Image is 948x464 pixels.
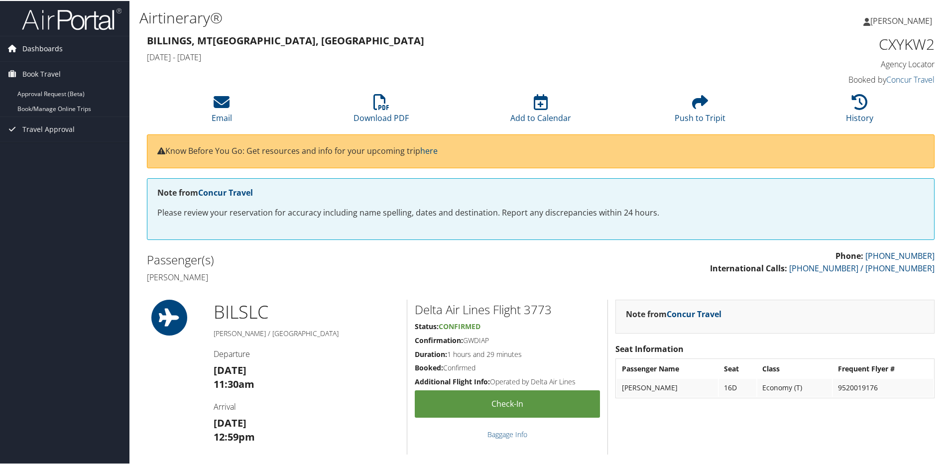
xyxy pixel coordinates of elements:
[214,348,399,358] h4: Departure
[789,262,935,273] a: [PHONE_NUMBER] / [PHONE_NUMBER]
[157,144,924,157] p: Know Before You Go: Get resources and info for your upcoming trip
[510,99,571,122] a: Add to Calendar
[719,359,756,377] th: Seat
[157,186,253,197] strong: Note from
[415,348,447,358] strong: Duration:
[415,389,600,417] a: Check-in
[415,300,600,317] h2: Delta Air Lines Flight 3773
[420,144,438,155] a: here
[439,321,480,330] span: Confirmed
[415,362,600,372] h5: Confirmed
[846,99,873,122] a: History
[487,429,527,438] a: Baggage Info
[22,116,75,141] span: Travel Approval
[757,359,832,377] th: Class
[214,362,246,376] strong: [DATE]
[354,99,409,122] a: Download PDF
[749,58,935,69] h4: Agency Locator
[214,376,254,390] strong: 11:30am
[147,250,533,267] h2: Passenger(s)
[863,5,942,35] a: [PERSON_NAME]
[214,400,399,411] h4: Arrival
[214,429,255,443] strong: 12:59pm
[415,376,600,386] h5: Operated by Delta Air Lines
[415,335,463,344] strong: Confirmation:
[617,378,718,396] td: [PERSON_NAME]
[719,378,756,396] td: 16D
[214,328,399,338] h5: [PERSON_NAME] / [GEOGRAPHIC_DATA]
[757,378,832,396] td: Economy (T)
[22,61,61,86] span: Book Travel
[833,359,933,377] th: Frequent Flyer #
[147,33,424,46] strong: Billings, MT [GEOGRAPHIC_DATA], [GEOGRAPHIC_DATA]
[667,308,721,319] a: Concur Travel
[675,99,725,122] a: Push to Tripit
[212,99,232,122] a: Email
[886,73,935,84] a: Concur Travel
[214,299,399,324] h1: BIL SLC
[139,6,675,27] h1: Airtinerary®
[833,378,933,396] td: 9520019176
[710,262,787,273] strong: International Calls:
[626,308,721,319] strong: Note from
[870,14,932,25] span: [PERSON_NAME]
[147,271,533,282] h4: [PERSON_NAME]
[835,249,863,260] strong: Phone:
[749,33,935,54] h1: CXYKW2
[865,249,935,260] a: [PHONE_NUMBER]
[415,376,490,385] strong: Additional Flight Info:
[415,321,439,330] strong: Status:
[22,35,63,60] span: Dashboards
[198,186,253,197] a: Concur Travel
[147,51,734,62] h4: [DATE] - [DATE]
[214,415,246,429] strong: [DATE]
[22,6,121,30] img: airportal-logo.png
[415,362,443,371] strong: Booked:
[415,335,600,345] h5: GWDIAP
[615,343,684,353] strong: Seat Information
[617,359,718,377] th: Passenger Name
[415,348,600,358] h5: 1 hours and 29 minutes
[157,206,924,219] p: Please review your reservation for accuracy including name spelling, dates and destination. Repor...
[749,73,935,84] h4: Booked by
